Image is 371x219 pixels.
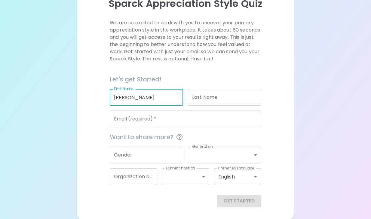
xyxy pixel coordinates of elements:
[192,144,213,149] label: Generation
[110,75,261,84] h6: Let's get Started!
[176,133,183,141] svg: This information is completely confidential and only used for aggregated appreciation studies at ...
[110,132,261,142] span: Want to share more?
[114,86,133,91] label: First Name
[110,19,261,62] p: We are so excited to work with you to uncover your primary appreciation style in the workplace. I...
[214,168,261,185] div: English
[218,166,254,171] label: Preferred Language
[166,166,195,171] label: Current Position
